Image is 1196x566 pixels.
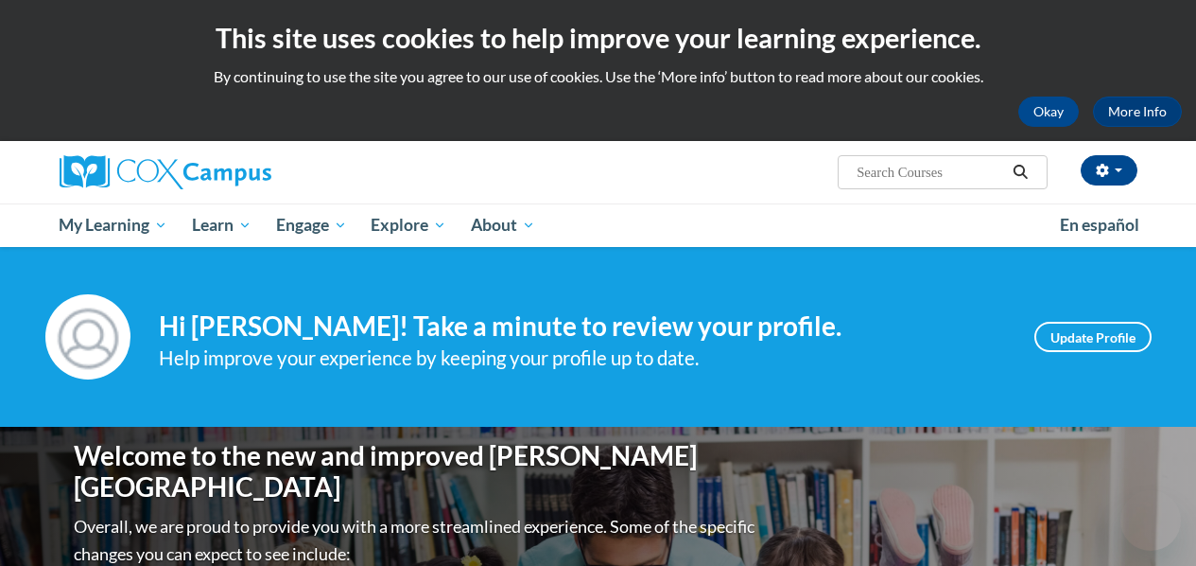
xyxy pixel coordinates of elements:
[60,155,400,189] a: Cox Campus
[371,214,446,237] span: Explore
[358,203,459,247] a: Explore
[1081,155,1137,186] button: Account Settings
[855,161,1006,184] input: Search Courses
[14,66,1182,87] p: By continuing to use the site you agree to our use of cookies. Use the ‘More info’ button to read...
[192,214,251,237] span: Learn
[276,214,347,237] span: Engage
[45,203,1152,247] div: Main menu
[74,440,759,504] h1: Welcome to the new and improved [PERSON_NAME][GEOGRAPHIC_DATA]
[159,343,1006,374] div: Help improve your experience by keeping your profile up to date.
[180,203,264,247] a: Learn
[471,214,535,237] span: About
[14,19,1182,57] h2: This site uses cookies to help improve your learning experience.
[1060,215,1139,235] span: En español
[1018,97,1079,127] button: Okay
[1093,97,1182,127] a: More Info
[459,203,547,247] a: About
[1120,490,1181,551] iframe: Button to launch messaging window
[47,203,181,247] a: My Learning
[45,294,130,380] img: Profile Image
[1006,161,1034,184] button: Search
[1048,205,1152,245] a: En español
[60,155,271,189] img: Cox Campus
[59,214,167,237] span: My Learning
[264,203,359,247] a: Engage
[159,310,1006,343] h4: Hi [PERSON_NAME]! Take a minute to review your profile.
[1034,322,1152,352] a: Update Profile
